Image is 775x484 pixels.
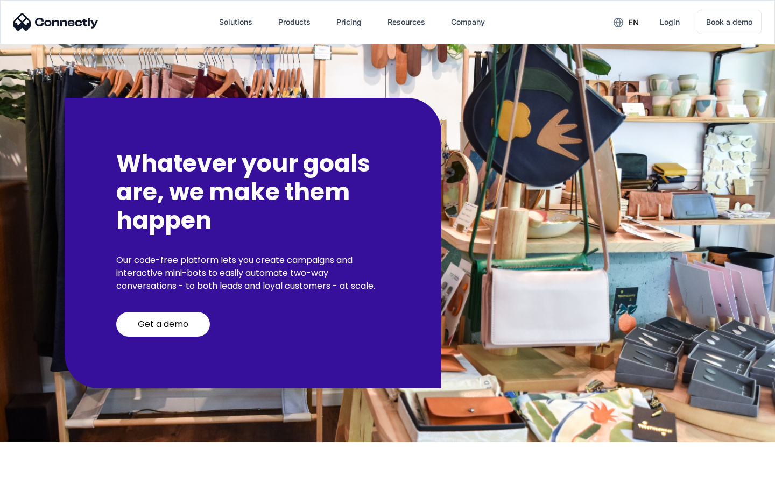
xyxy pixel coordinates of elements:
[11,465,65,480] aside: Language selected: English
[697,10,762,34] a: Book a demo
[628,15,639,30] div: en
[651,9,688,35] a: Login
[328,9,370,35] a: Pricing
[116,150,390,234] h2: Whatever your goals are, we make them happen
[660,15,680,30] div: Login
[219,15,252,30] div: Solutions
[116,254,390,293] p: Our code-free platform lets you create campaigns and interactive mini-bots to easily automate two...
[336,15,362,30] div: Pricing
[22,465,65,480] ul: Language list
[138,319,188,330] div: Get a demo
[278,15,311,30] div: Products
[116,312,210,337] a: Get a demo
[451,15,485,30] div: Company
[387,15,425,30] div: Resources
[13,13,98,31] img: Connectly Logo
